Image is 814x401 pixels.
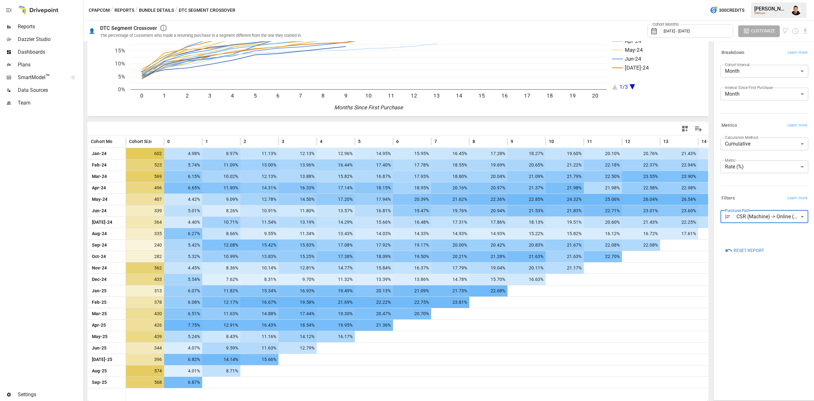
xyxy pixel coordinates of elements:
span: 6.27% [167,228,201,239]
span: 8 [473,138,475,145]
span: 18.80% [434,171,468,182]
span: 17.38% [320,251,354,262]
span: 17.92% [358,240,392,251]
span: 21.98% [587,182,621,194]
span: 11.54% [244,217,277,228]
text: 15 [479,92,485,99]
span: 16.33% [282,182,315,194]
label: Metric [725,158,735,163]
span: Learn more [788,195,807,201]
div: Francisco Sanchez [791,5,801,15]
button: 300Credits [707,4,747,16]
span: 6.65% [167,182,201,194]
button: Sort [323,137,332,146]
text: 10 [365,92,372,99]
span: 17.94% [358,194,392,205]
span: 10.91% [244,205,277,216]
span: 15.42% [244,240,277,251]
span: 13.19% [282,217,315,228]
button: Sort [152,137,161,146]
text: 12 [411,92,417,99]
span: 15.25% [282,251,315,262]
span: Oct-24 [91,251,122,262]
span: 24.19% [701,205,735,216]
text: 1 [163,92,166,99]
span: 9 [511,138,513,145]
span: 17.20% [320,194,354,205]
span: 27.03% [701,194,735,205]
span: 19.69% [473,160,506,171]
button: Sort [170,137,179,146]
span: 21.79% [549,171,583,182]
span: 21.53% [511,205,544,216]
span: 21.63% [549,251,583,262]
span: 18.95% [396,182,430,194]
text: 14 [456,92,462,99]
span: 13.83% [244,251,277,262]
span: 20.04% [473,171,506,182]
span: SmartModel [18,74,64,81]
span: 11.80% [282,205,315,216]
span: 14.31% [244,182,277,194]
span: 21.17% [549,262,583,274]
span: 6.15% [167,171,201,182]
text: [DATE]-24 [625,65,649,71]
text: 0% [118,86,125,92]
text: 13 [433,92,440,99]
span: 21.63% [511,251,544,262]
h6: Breakdown [721,49,744,56]
span: 20.83% [511,240,544,251]
span: 5.54% [167,274,201,285]
span: 14.03% [358,228,392,239]
button: Reset Report [721,245,769,256]
span: 433 [129,274,163,285]
span: 14.29% [320,217,354,228]
text: Apr-24 [625,38,641,44]
div: The percentage of customers who made a returning purchase in a segment different from the one the... [100,33,302,38]
span: Jan-24 [91,148,122,159]
text: Jun-24 [625,56,641,62]
span: 11 [587,138,592,145]
span: 19.76% [434,205,468,216]
span: 4 [320,138,322,145]
span: 22.53% [701,217,735,228]
span: 22.70% [587,251,621,262]
span: Data Sources [18,86,82,94]
span: 20.42% [473,240,506,251]
span: 14 [701,138,707,145]
button: View documentation [782,25,790,37]
span: Settings [18,391,82,398]
div: DTC Segment Crossover [100,25,157,31]
label: Calculation Method [725,135,758,140]
span: 18.13% [511,217,544,228]
span: 21.28% [473,251,506,262]
text: 19 [569,92,576,99]
text: 5% [118,73,125,80]
span: 21.83% [549,205,583,216]
button: Sort [114,137,122,146]
label: Purchase Path [725,208,749,213]
span: 10.02% [205,171,239,182]
span: 21.09% [511,171,544,182]
span: 11.34% [282,228,315,239]
span: 17.86% [473,217,506,228]
span: 4.45% [167,262,201,274]
span: 21.43% [625,217,659,228]
span: 17.14% [320,182,354,194]
span: 20.21% [434,251,468,262]
span: 11.09% [205,160,239,171]
span: 15.66% [358,217,392,228]
span: 26.54% [663,194,697,205]
svg: A chart. [88,2,699,117]
span: 17.08% [320,240,354,251]
h6: Filters [721,195,735,202]
span: 4.42% [167,194,201,205]
span: May-24 [91,194,122,205]
label: Interval Since First Purchase [725,85,773,90]
text: 5 [254,92,257,99]
span: 23.01% [625,205,659,216]
span: 5.42% [167,240,201,251]
span: 22.94% [663,160,697,171]
span: 22.85% [511,194,544,205]
span: 19.51% [549,217,583,228]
